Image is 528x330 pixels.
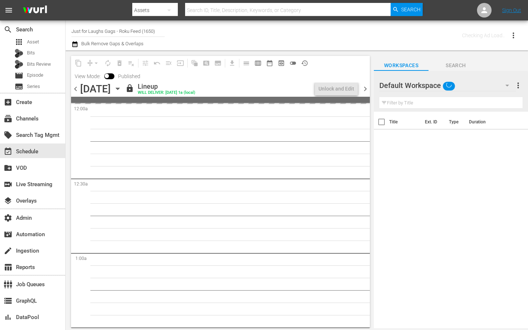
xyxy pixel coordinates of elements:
[287,57,299,69] span: 24 hours Lineup View is OFF
[4,147,12,156] span: Schedule
[401,3,421,16] span: Search
[391,3,423,16] button: Search
[15,82,23,91] span: Series
[389,112,421,132] th: Title
[27,61,51,68] span: Bits Review
[4,98,12,107] span: Create
[278,60,285,67] span: preview_outlined
[4,196,12,205] span: Overlays
[4,180,12,189] span: Live Streaming
[445,112,465,132] th: Type
[252,57,264,69] span: Week Calendar View
[4,131,12,139] span: Search Tag Mgmt
[27,72,43,79] span: Episode
[27,38,39,46] span: Asset
[315,82,358,95] button: Unlock and Edit
[4,280,12,289] span: Job Queues
[84,57,102,69] span: Remove Gaps & Overlaps
[15,60,23,69] div: Bits Review
[514,81,523,90] span: more_vert
[4,263,12,272] span: Reports
[379,75,516,96] div: Default Workspace
[80,41,144,46] span: Bulk Remove Gaps & Overlaps
[4,114,12,123] span: Channels
[289,60,297,67] span: toggle_off
[4,313,12,322] span: DataPool
[421,112,445,132] th: Ext. ID
[4,6,13,15] span: menu
[374,61,429,70] span: Workspaces
[4,296,12,305] span: GraphQL
[15,71,23,80] span: Episode
[429,61,483,70] span: Search
[27,83,40,90] span: Series
[125,84,134,93] span: lock
[4,164,12,172] span: VOD
[114,57,125,69] span: Select an event to delete
[102,57,114,69] span: Loop Content
[266,60,273,67] span: date_range_outlined
[4,25,12,34] span: Search
[238,56,252,70] span: Day Calendar View
[104,73,109,78] span: Toggle to switch from Published to Draft view.
[318,82,354,95] div: Unlock and Edit
[15,38,23,46] span: Asset
[186,56,200,70] span: Refresh All Search Blocks
[212,57,224,69] span: Create Series Block
[301,60,308,67] span: history_outlined
[502,7,521,13] a: Sign Out
[71,84,80,93] span: chevron_left
[151,57,163,69] span: Revert to Primary Episode
[73,57,84,69] span: Copy Lineup
[125,57,137,69] span: Clear Lineup
[361,84,370,93] span: chevron_right
[137,56,151,70] span: Customize Events
[264,57,275,69] span: Month Calendar View
[27,49,35,57] span: Bits
[80,83,111,95] div: [DATE]
[465,112,508,132] th: Duration
[4,246,12,255] span: Ingestion
[299,57,310,69] span: View History
[200,57,212,69] span: Create Search Block
[17,2,52,19] img: ans4CAIJ8jUAAAAAAAAAAAAAAAAAAAAAAAAgQb4GAAAAAAAAAAAAAAAAAAAAAAAAJMjXAAAAAAAAAAAAAAAAAAAAAAAAgAT5G...
[4,214,12,222] span: Admin
[138,82,195,91] div: Lineup
[163,57,175,69] span: Fill episodes with ad slates
[175,57,186,69] span: Update Metadata from Key Asset
[514,77,523,94] button: more_vert
[114,73,144,79] span: Published
[4,230,12,239] span: Automation
[254,60,262,67] span: calendar_view_week_outlined
[138,91,195,95] div: WILL DELIVER: [DATE] 1a (local)
[15,49,23,58] div: Bits
[275,57,287,69] span: View Backup
[224,56,238,70] span: Download as CSV
[71,73,104,79] span: View Mode:
[462,32,505,38] span: Checking Ad Load..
